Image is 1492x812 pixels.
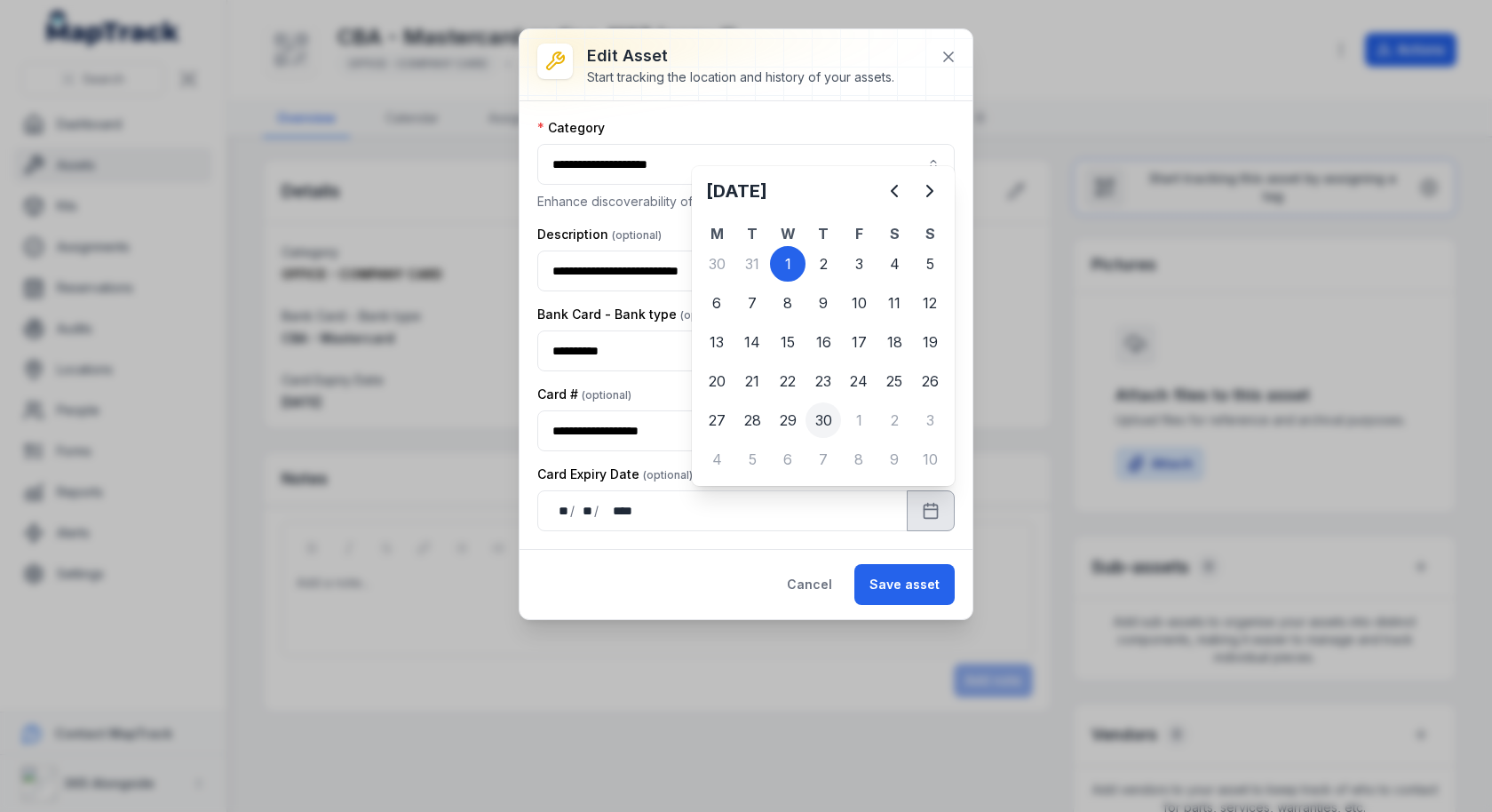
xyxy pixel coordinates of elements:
div: 20 [699,363,734,399]
div: Sunday 12 November 2028 [912,285,948,321]
div: Thursday 16 November 2028 [806,324,841,360]
button: Calendar [907,490,955,531]
th: M [699,223,734,244]
div: 28 [734,402,770,438]
th: T [806,223,841,244]
th: S [877,223,912,244]
h3: Edit asset [587,44,894,68]
div: 26 [912,363,948,399]
div: Friday 3 November 2028 [841,246,877,282]
div: / [594,502,600,520]
div: Friday 24 November 2028 [841,363,877,399]
div: 15 [770,324,806,360]
div: Calendar [699,173,948,479]
div: Start tracking the location and history of your assets. [587,68,894,86]
div: year, [600,502,634,520]
div: Monday 6 November 2028 [699,285,734,321]
div: 23 [806,363,841,399]
div: Thursday 23 November 2028 [806,363,841,399]
div: 6 [699,285,734,321]
div: Friday 1 December 2028 [841,402,877,438]
div: 6 [770,442,806,477]
div: Saturday 2 December 2028 [877,402,912,438]
div: 13 [699,324,734,360]
button: Previous [877,173,912,209]
div: Thursday 7 December 2028 [806,442,841,477]
div: Tuesday 31 October 2028 [734,246,770,282]
div: 1 [841,402,877,438]
button: Save asset [854,564,955,605]
div: Wednesday 6 December 2028 [770,442,806,477]
div: Wednesday 1 November 2028 selected [770,246,806,282]
div: Tuesday 14 November 2028 [734,324,770,360]
div: 2 [877,402,912,438]
div: 21 [734,363,770,399]
div: Sunday 3 December 2028 [912,402,948,438]
th: S [912,223,948,244]
label: Description [537,226,662,243]
div: Tuesday 7 November 2028 [734,285,770,321]
div: 17 [841,324,877,360]
div: 12 [912,285,948,321]
div: 4 [699,442,734,477]
div: Saturday 9 December 2028 [877,442,912,477]
div: Tuesday 28 November 2028 [734,402,770,438]
div: 5 [734,442,770,477]
div: 1 [770,246,806,282]
div: 10 [912,442,948,477]
label: Card Expiry Date [537,466,693,483]
div: 30 [806,402,841,438]
div: Saturday 11 November 2028 [877,285,912,321]
div: 27 [699,402,734,438]
div: 3 [841,246,877,282]
label: Category [537,119,605,137]
div: Sunday 26 November 2028 [912,363,948,399]
div: Thursday 2 November 2028 [806,246,841,282]
div: Monday 30 October 2028 [699,246,734,282]
div: Monday 13 November 2028 [699,324,734,360]
div: November 2028 [699,173,948,479]
div: 10 [841,285,877,321]
div: 9 [806,285,841,321]
div: 11 [877,285,912,321]
div: 14 [734,324,770,360]
div: Saturday 4 November 2028 [877,246,912,282]
div: 24 [841,363,877,399]
div: 2 [806,246,841,282]
div: Sunday 19 November 2028 [912,324,948,360]
div: / [570,502,576,520]
div: 9 [877,442,912,477]
p: Enhance discoverability of your assets. [537,192,955,211]
input: asset-edit:cf[a2741101-3d7b-4734-9d41-8c30c095665c]-label [537,330,955,371]
div: Friday 8 December 2028 [841,442,877,477]
div: 29 [770,402,806,438]
div: Wednesday 8 November 2028 [770,285,806,321]
div: Monday 27 November 2028 [699,402,734,438]
div: Monday 4 December 2028 [699,442,734,477]
div: 30 [699,246,734,282]
div: month, [576,502,594,520]
button: Next [912,173,948,209]
div: Thursday 9 November 2028 [806,285,841,321]
label: Bank Card - Bank type [537,306,730,323]
div: 7 [806,442,841,477]
div: Saturday 25 November 2028 [877,363,912,399]
div: Thursday 30 November 2028 [806,402,841,438]
div: Wednesday 29 November 2028 [770,402,806,438]
th: T [734,223,770,244]
div: 25 [877,363,912,399]
div: Tuesday 5 December 2028 [734,442,770,477]
h2: [DATE] [706,179,877,203]
div: 19 [912,324,948,360]
div: 8 [841,442,877,477]
div: 18 [877,324,912,360]
th: F [841,223,877,244]
button: Cancel [772,564,847,605]
div: Friday 17 November 2028 [841,324,877,360]
div: Monday 20 November 2028 [699,363,734,399]
th: W [770,223,806,244]
div: Sunday 10 December 2028 [912,442,948,477]
div: Wednesday 15 November 2028 [770,324,806,360]
div: Friday 10 November 2028 [841,285,877,321]
label: Card # [537,386,631,403]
